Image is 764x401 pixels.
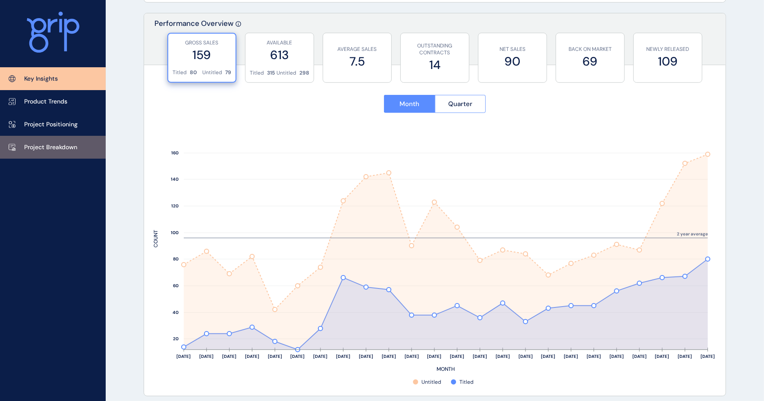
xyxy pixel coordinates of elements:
p: BACK ON MARKET [560,46,620,53]
p: 80 [190,69,197,76]
text: [DATE] [313,354,327,359]
p: Key Insights [24,75,58,83]
text: [DATE] [450,354,464,359]
p: Performance Overview [154,19,233,65]
p: GROSS SALES [173,39,231,47]
text: 40 [173,310,179,316]
label: 90 [483,53,542,70]
p: 298 [299,69,309,77]
label: 109 [638,53,698,70]
text: [DATE] [610,354,624,359]
text: 140 [171,177,179,182]
text: 120 [171,204,179,209]
text: 80 [173,257,179,262]
p: Untitled [277,69,296,77]
text: [DATE] [655,354,670,359]
text: [DATE] [496,354,510,359]
label: 159 [173,47,231,63]
text: [DATE] [177,354,191,359]
text: 20 [173,336,179,342]
p: Titled [173,69,187,76]
p: AVERAGE SALES [327,46,387,53]
text: [DATE] [222,354,236,359]
p: NEWLY RELEASED [638,46,698,53]
button: Month [384,95,435,113]
text: 2 year average [677,231,708,237]
p: Untitled [202,69,222,76]
p: NET SALES [483,46,542,53]
text: [DATE] [268,354,282,359]
button: Quarter [435,95,486,113]
text: [DATE] [632,354,647,359]
text: [DATE] [564,354,578,359]
span: Quarter [448,100,472,108]
text: [DATE] [678,354,692,359]
p: Project Positioning [24,120,78,129]
text: 60 [173,283,179,289]
text: [DATE] [245,354,259,359]
p: Project Breakdown [24,143,77,152]
text: MONTH [437,366,455,373]
text: [DATE] [199,354,214,359]
text: [DATE] [336,354,350,359]
label: 613 [250,47,309,63]
p: AVAILABLE [250,39,309,47]
label: 7.5 [327,53,387,70]
label: 14 [405,56,465,73]
p: OUTSTANDING CONTRACTS [405,42,465,57]
text: [DATE] [519,354,533,359]
p: Titled [250,69,264,77]
text: [DATE] [587,354,601,359]
text: 160 [171,150,179,156]
text: COUNT [152,230,159,247]
text: [DATE] [359,354,373,359]
text: [DATE] [291,354,305,359]
text: [DATE] [382,354,396,359]
text: [DATE] [701,354,715,359]
p: 315 [267,69,275,77]
text: [DATE] [427,354,441,359]
p: 79 [225,69,231,76]
text: [DATE] [405,354,419,359]
text: [DATE] [541,354,556,359]
text: 100 [171,230,179,236]
p: Product Trends [24,97,67,106]
label: 69 [560,53,620,70]
text: [DATE] [473,354,487,359]
span: Month [399,100,419,108]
